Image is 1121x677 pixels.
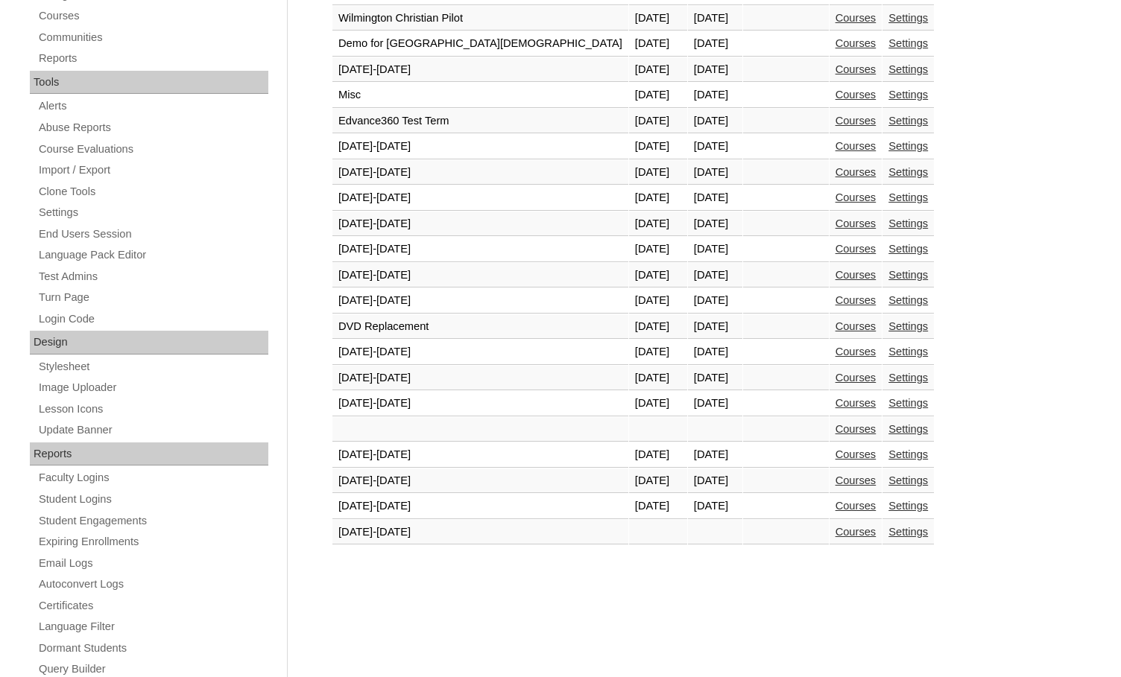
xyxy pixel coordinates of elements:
[688,442,742,468] td: [DATE]
[37,118,268,137] a: Abuse Reports
[629,391,687,416] td: [DATE]
[37,490,268,509] a: Student Logins
[629,31,687,57] td: [DATE]
[836,115,877,127] a: Courses
[332,468,628,494] td: [DATE]-[DATE]
[332,520,628,545] td: [DATE]-[DATE]
[37,575,268,594] a: Autoconvert Logs
[332,185,628,211] td: [DATE]-[DATE]
[37,512,268,530] a: Student Engagements
[888,12,928,24] a: Settings
[836,191,877,203] a: Courses
[37,400,268,419] a: Lesson Icons
[629,340,687,365] td: [DATE]
[888,37,928,49] a: Settings
[37,617,268,636] a: Language Filter
[629,288,687,314] td: [DATE]
[30,331,268,355] div: Design
[836,423,877,435] a: Courses
[37,140,268,159] a: Course Evaluations
[332,391,628,416] td: [DATE]-[DATE]
[629,263,687,288] td: [DATE]
[332,6,628,31] td: Wilmington Christian Pilot
[629,6,687,31] td: [DATE]
[629,160,687,185] td: [DATE]
[629,57,687,83] td: [DATE]
[888,423,928,435] a: Settings
[30,71,268,95] div: Tools
[332,83,628,108] td: Misc
[629,442,687,468] td: [DATE]
[332,237,628,262] td: [DATE]-[DATE]
[37,554,268,573] a: Email Logs
[836,372,877,384] a: Courses
[688,263,742,288] td: [DATE]
[332,212,628,237] td: [DATE]-[DATE]
[688,83,742,108] td: [DATE]
[836,63,877,75] a: Courses
[836,243,877,255] a: Courses
[836,12,877,24] a: Courses
[30,442,268,466] div: Reports
[37,225,268,244] a: End Users Session
[37,161,268,179] a: Import / Export
[836,89,877,101] a: Courses
[332,288,628,314] td: [DATE]-[DATE]
[836,37,877,49] a: Courses
[888,294,928,306] a: Settings
[836,140,877,152] a: Courses
[688,160,742,185] td: [DATE]
[688,340,742,365] td: [DATE]
[629,468,687,494] td: [DATE]
[37,7,268,25] a: Courses
[332,263,628,288] td: [DATE]-[DATE]
[888,346,928,357] a: Settings
[332,160,628,185] td: [DATE]-[DATE]
[332,442,628,468] td: [DATE]-[DATE]
[688,494,742,519] td: [DATE]
[888,500,928,512] a: Settings
[888,191,928,203] a: Settings
[37,357,268,376] a: Stylesheet
[37,246,268,264] a: Language Pack Editor
[37,182,268,201] a: Clone Tools
[688,468,742,494] td: [DATE]
[37,378,268,397] a: Image Uploader
[37,421,268,439] a: Update Banner
[688,57,742,83] td: [DATE]
[836,320,877,332] a: Courses
[836,448,877,460] a: Courses
[688,366,742,391] td: [DATE]
[836,397,877,409] a: Courses
[629,83,687,108] td: [DATE]
[332,134,628,159] td: [DATE]-[DATE]
[629,494,687,519] td: [DATE]
[37,28,268,47] a: Communities
[688,212,742,237] td: [DATE]
[332,109,628,134] td: Edvance360 Test Term
[629,134,687,159] td: [DATE]
[688,391,742,416] td: [DATE]
[629,212,687,237] td: [DATE]
[836,346,877,357] a: Courses
[888,140,928,152] a: Settings
[37,310,268,328] a: Login Code
[37,468,268,487] a: Faculty Logins
[629,109,687,134] td: [DATE]
[888,115,928,127] a: Settings
[629,237,687,262] td: [DATE]
[37,639,268,658] a: Dormant Students
[688,288,742,314] td: [DATE]
[332,340,628,365] td: [DATE]-[DATE]
[888,217,928,229] a: Settings
[888,269,928,281] a: Settings
[836,294,877,306] a: Courses
[37,267,268,286] a: Test Admins
[688,31,742,57] td: [DATE]
[888,397,928,409] a: Settings
[888,526,928,538] a: Settings
[888,320,928,332] a: Settings
[629,366,687,391] td: [DATE]
[836,500,877,512] a: Courses
[836,166,877,178] a: Courses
